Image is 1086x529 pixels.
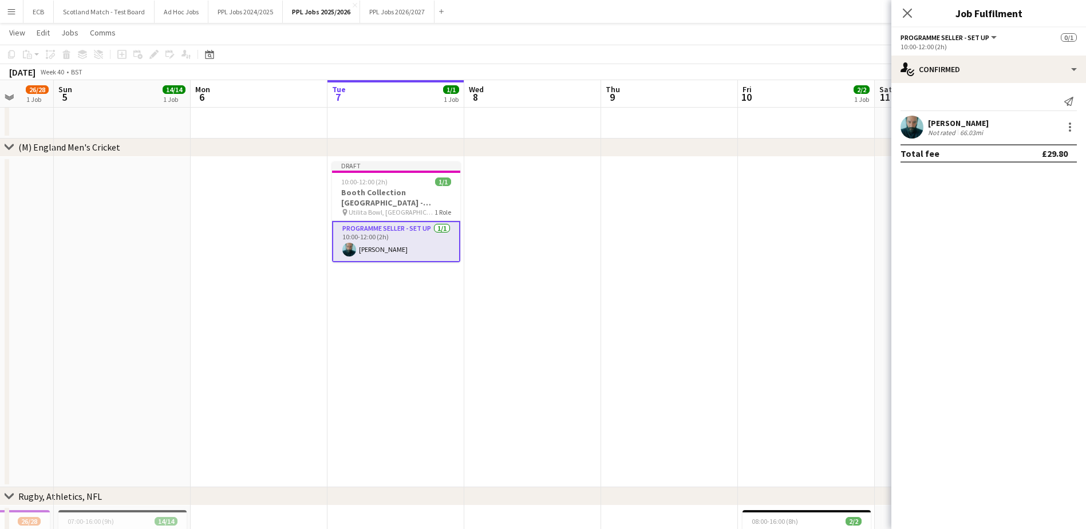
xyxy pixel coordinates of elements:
[163,95,185,104] div: 1 Job
[878,90,892,104] span: 11
[58,84,72,94] span: Sun
[443,85,459,94] span: 1/1
[444,95,459,104] div: 1 Job
[928,128,958,137] div: Not rated
[469,84,484,94] span: Wed
[163,85,185,94] span: 14/14
[18,141,120,153] div: (M) England Men's Cricket
[37,27,50,38] span: Edit
[1061,33,1077,42] span: 0/1
[26,85,49,94] span: 26/28
[155,1,208,23] button: Ad Hoc Jobs
[18,517,41,526] span: 26/28
[332,84,346,94] span: Tue
[901,33,998,42] button: Programme Seller - Set Up
[854,85,870,94] span: 2/2
[958,128,985,137] div: 66.03mi
[195,84,210,94] span: Mon
[90,27,116,38] span: Comms
[741,90,752,104] span: 10
[5,25,30,40] a: View
[846,517,862,526] span: 2/2
[330,90,346,104] span: 7
[743,84,752,94] span: Fri
[332,187,460,208] h3: Booth Collection [GEOGRAPHIC_DATA] - [GEOGRAPHIC_DATA] drop - underpay
[752,517,798,526] span: 08:00-16:00 (8h)
[1042,148,1068,159] div: £29.80
[606,84,620,94] span: Thu
[332,161,460,171] div: Draft
[360,1,435,23] button: PPL Jobs 2026/2027
[38,68,66,76] span: Week 40
[928,118,989,128] div: [PERSON_NAME]
[467,90,484,104] span: 8
[71,68,82,76] div: BST
[68,517,114,526] span: 07:00-16:00 (9h)
[283,1,360,23] button: PPL Jobs 2025/2026
[604,90,620,104] span: 9
[155,517,177,526] span: 14/14
[57,25,83,40] a: Jobs
[332,221,460,262] app-card-role: Programme Seller - Set Up1/110:00-12:00 (2h)[PERSON_NAME]
[332,161,460,262] app-job-card: Draft10:00-12:00 (2h)1/1Booth Collection [GEOGRAPHIC_DATA] - [GEOGRAPHIC_DATA] drop - underpay Ut...
[901,33,989,42] span: Programme Seller - Set Up
[61,27,78,38] span: Jobs
[901,148,939,159] div: Total fee
[9,66,35,78] div: [DATE]
[901,42,1077,51] div: 10:00-12:00 (2h)
[341,177,388,186] span: 10:00-12:00 (2h)
[18,491,102,502] div: Rugby, Athletics, NFL
[54,1,155,23] button: Scotland Match - Test Board
[854,95,869,104] div: 1 Job
[26,95,48,104] div: 1 Job
[193,90,210,104] span: 6
[435,177,451,186] span: 1/1
[891,6,1086,21] h3: Job Fulfilment
[85,25,120,40] a: Comms
[879,84,892,94] span: Sat
[57,90,72,104] span: 5
[435,208,451,216] span: 1 Role
[23,1,54,23] button: ECB
[891,56,1086,83] div: Confirmed
[349,208,435,216] span: Utilita Bowl, [GEOGRAPHIC_DATA]
[9,27,25,38] span: View
[32,25,54,40] a: Edit
[208,1,283,23] button: PPL Jobs 2024/2025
